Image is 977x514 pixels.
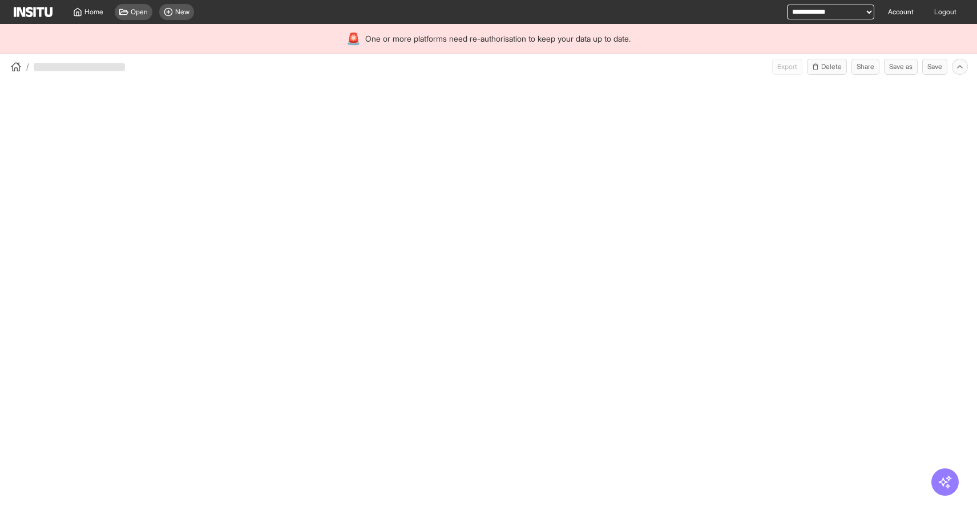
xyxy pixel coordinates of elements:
[175,7,189,17] span: New
[772,59,802,75] span: Can currently only export from Insights reports.
[9,60,29,74] button: /
[84,7,103,17] span: Home
[807,59,847,75] button: Delete
[346,31,361,47] div: 🚨
[851,59,879,75] button: Share
[884,59,918,75] button: Save as
[14,7,53,17] img: Logo
[922,59,947,75] button: Save
[131,7,148,17] span: Open
[26,61,29,72] span: /
[772,59,802,75] button: Export
[365,33,631,44] span: One or more platforms need re-authorisation to keep your data up to date.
